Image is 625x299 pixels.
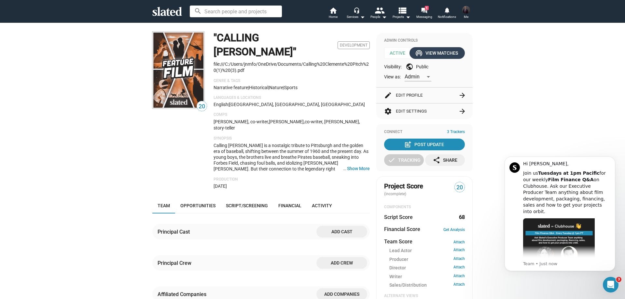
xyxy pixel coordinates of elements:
a: Attach [453,256,465,263]
mat-icon: arrow_drop_down [404,13,412,21]
h1: "CALLING [PERSON_NAME]" [214,31,335,59]
span: Development [338,41,370,49]
span: Opportunities [180,203,215,208]
div: Share [433,154,457,166]
span: Calling [PERSON_NAME] is a nostalgic tribute to Pittsburgh and the golden era of baseball, shifti... [214,143,368,224]
mat-icon: public [406,63,413,71]
mat-icon: view_list [397,6,407,15]
button: Add crew [316,257,367,269]
button: People [367,7,390,21]
button: Services [344,7,367,21]
span: Script/Screening [226,203,268,208]
button: Edit Settings [384,103,465,119]
mat-icon: arrow_forward [458,107,466,115]
a: Activity [307,198,337,213]
button: Add cast [316,226,367,238]
a: Attach [453,274,465,280]
span: 3 Trackers [447,129,465,135]
span: Add crew [322,257,362,269]
button: Tracking [384,154,424,166]
button: Edit Profile [384,88,465,103]
a: Script/Screening [221,198,273,213]
div: Tracking [388,154,421,166]
iframe: Intercom live chat [603,277,618,292]
a: Financial [273,198,307,213]
mat-icon: arrow_drop_down [380,13,388,21]
span: 1 [425,6,429,10]
div: Services [347,13,365,21]
span: Financial [278,203,301,208]
span: (incomplete) [384,192,408,196]
span: [GEOGRAPHIC_DATA], [GEOGRAPHIC_DATA], [GEOGRAPHIC_DATA] [229,102,365,107]
dt: Financial Score [384,226,420,233]
img: "CALLING CLEMENTE" [152,32,204,109]
a: Notifications [436,7,458,21]
div: Principal Crew [158,260,194,266]
span: English [214,102,228,107]
span: View as: [384,74,401,80]
span: Project Score [384,182,423,191]
mat-icon: arrow_drop_down [358,13,366,21]
a: Opportunities [175,198,221,213]
span: | [268,85,269,90]
mat-icon: people [375,6,384,15]
p: Languages & Locations [214,95,370,101]
div: COMPONENTS [384,205,465,210]
p: [PERSON_NAME], co-writer,[PERSON_NAME],co-writer, [PERSON_NAME], story-teller [214,119,370,131]
mat-icon: notifications [444,7,450,13]
span: Sales/Distribution [389,282,427,288]
span: Active [384,47,415,59]
mat-icon: arrow_forward [458,91,466,99]
span: Nature [269,85,283,90]
span: Historical [249,85,268,90]
span: Projects [393,13,410,21]
span: | [283,85,284,90]
span: … [340,166,347,171]
p: Comps [214,112,370,117]
span: Activity [312,203,332,208]
span: Writer [389,274,402,280]
mat-icon: share [433,156,440,164]
a: Home [322,7,344,21]
p: Genre & Tags [214,78,370,84]
span: Lead Actor [389,248,412,254]
dt: Team Score [384,238,412,245]
span: Producer [389,256,408,263]
span: [DATE] [214,183,227,189]
span: Sports [284,85,298,90]
mat-icon: check [388,156,396,164]
span: Director [389,265,406,271]
mat-icon: forum [421,7,427,13]
a: Attach [453,240,465,244]
p: Synopsis [214,136,370,141]
a: Attach [453,265,465,271]
mat-icon: edit [384,91,392,99]
div: View Matches [416,47,458,59]
button: Post Update [384,139,465,150]
span: | [228,102,229,107]
mat-icon: post_add [404,141,412,148]
span: Narrative feature [214,85,248,90]
button: …Show More [347,166,370,171]
p: Production [214,177,370,182]
span: Notifications [438,13,456,21]
div: Affiliated Companies [158,291,209,298]
span: | [248,85,249,90]
p: file:///C:/Users/jnmfo/OneDrive/Documents/Calling%20Clemente%20Pitch%20(1)%20(3).pdf [214,61,370,73]
button: James MarcusMe [458,5,474,21]
div: Principal Cast [158,228,192,235]
mat-icon: home [329,7,337,14]
a: Team [152,198,175,213]
button: Projects [390,7,413,21]
iframe: Intercom notifications message [495,148,625,296]
div: Alternate Views [384,293,465,299]
dt: Script Score [384,214,413,221]
span: 20 [197,102,207,111]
